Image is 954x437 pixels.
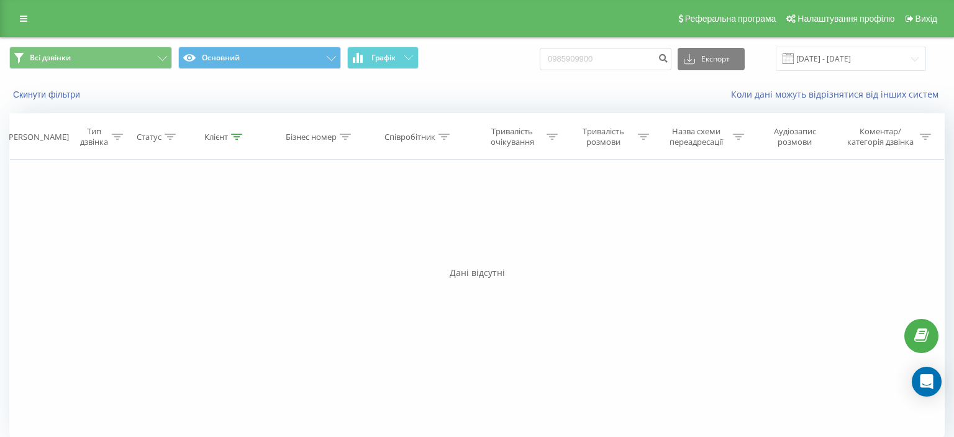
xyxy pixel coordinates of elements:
[663,126,730,147] div: Назва схеми переадресації
[137,132,161,142] div: Статус
[912,367,942,397] div: Open Intercom Messenger
[797,14,894,24] span: Налаштування профілю
[9,267,945,279] div: Дані відсутні
[844,126,917,147] div: Коментар/категорія дзвінка
[758,126,832,147] div: Аудіозапис розмови
[371,53,396,62] span: Графік
[9,47,172,69] button: Всі дзвінки
[79,126,109,147] div: Тип дзвінка
[685,14,776,24] span: Реферальна програма
[30,53,71,63] span: Всі дзвінки
[286,132,337,142] div: Бізнес номер
[572,126,635,147] div: Тривалість розмови
[731,88,945,100] a: Коли дані можуть відрізнятися вiд інших систем
[347,47,419,69] button: Графік
[178,47,341,69] button: Основний
[6,132,69,142] div: [PERSON_NAME]
[678,48,745,70] button: Експорт
[384,132,435,142] div: Співробітник
[540,48,671,70] input: Пошук за номером
[481,126,543,147] div: Тривалість очікування
[9,89,86,100] button: Скинути фільтри
[204,132,228,142] div: Клієнт
[915,14,937,24] span: Вихід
